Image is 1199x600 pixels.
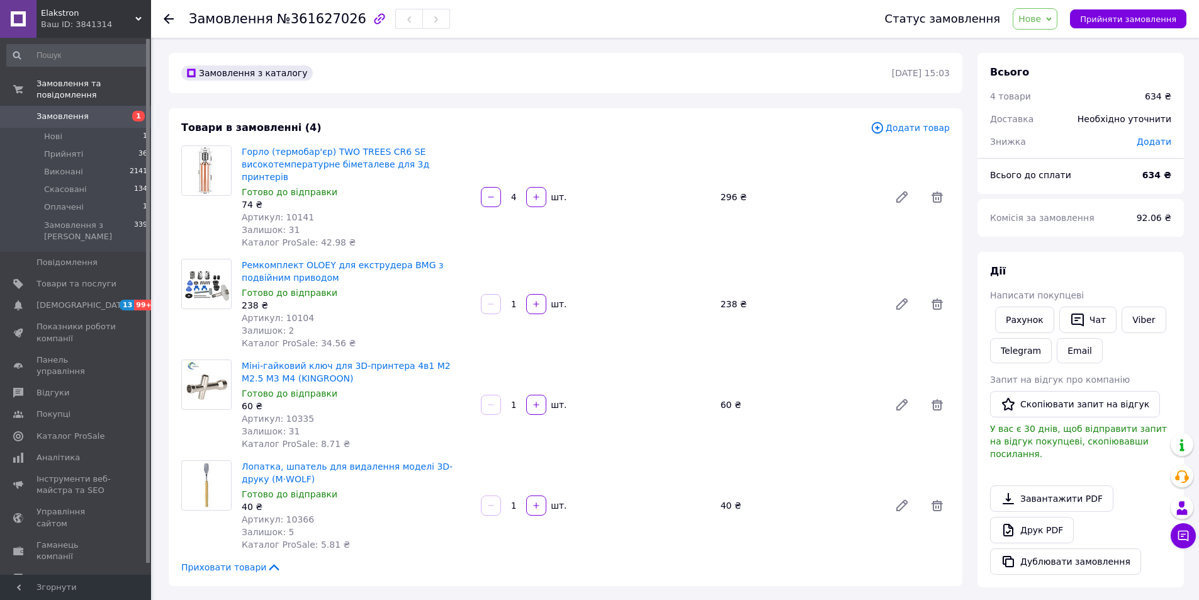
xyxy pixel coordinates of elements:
[892,68,950,78] time: [DATE] 15:03
[37,540,116,562] span: Гаманець компанії
[41,19,151,30] div: Ваш ID: 3841314
[37,431,104,442] span: Каталог ProSale
[716,497,884,514] div: 40 ₴
[242,237,356,247] span: Каталог ProSale: 42.98 ₴
[182,261,231,307] img: Ремкомплект OLOEY для екструдера BMG з подвійним приводом
[44,166,83,178] span: Виконані
[990,137,1026,147] span: Знижка
[242,414,314,424] span: Артикул: 10335
[134,220,147,242] span: 339
[990,265,1006,277] span: Дії
[242,489,337,499] span: Готово до відправки
[37,506,116,529] span: Управління сайтом
[143,131,147,142] span: 1
[548,399,568,411] div: шт.
[120,300,134,310] span: 13
[242,426,300,436] span: Залишок: 31
[1171,523,1196,548] button: Чат з покупцем
[132,111,145,122] span: 1
[277,11,366,26] span: №361627026
[181,561,281,574] span: Приховати товари
[37,278,116,290] span: Товари та послуги
[889,493,915,518] a: Редагувати
[716,295,884,313] div: 238 ₴
[990,290,1084,300] span: Написати покупцеві
[990,517,1074,543] a: Друк PDF
[242,501,471,513] div: 40 ₴
[44,149,83,160] span: Прийняті
[37,300,130,311] span: [DEMOGRAPHIC_DATA]
[37,354,116,377] span: Панель управління
[925,493,950,518] span: Видалити
[134,300,155,310] span: 99+
[181,122,322,133] span: Товари в замовленні (4)
[37,473,116,496] span: Інструменти веб-майстра та SEO
[37,409,70,420] span: Покупці
[44,220,134,242] span: Замовлення з [PERSON_NAME]
[242,260,443,283] a: Ремкомплект OLOEY для екструдера BMG з подвійним приводом
[990,424,1167,459] span: У вас є 30 днів, щоб відправити запит на відгук покупцеві, скопіювавши посилання.
[242,338,356,348] span: Каталог ProSale: 34.56 ₴
[242,325,295,336] span: Залишок: 2
[925,184,950,210] span: Видалити
[242,400,471,412] div: 60 ₴
[37,321,116,344] span: Показники роботи компанії
[37,387,69,399] span: Відгуки
[990,548,1141,575] button: Дублювати замовлення
[242,147,429,182] a: Горло (термобар'єр) TWO TREES CR6 SE високотемпературне біметалеве для 3д принтерів
[183,360,230,409] img: Міні-гайковий ключ для 3D-принтера 4в1 M2 M2.5 M3 M4 (KINGROON)
[548,499,568,512] div: шт.
[242,461,453,484] a: Лопатка, шпатель для видалення моделі 3D-друку (M·WOLF)
[44,201,84,213] span: Оплачені
[990,391,1160,417] button: Скопіювати запит на відгук
[242,212,314,222] span: Артикул: 10141
[130,166,147,178] span: 2141
[925,392,950,417] span: Видалити
[1057,338,1103,363] button: Email
[242,540,350,550] span: Каталог ProSale: 5.81 ₴
[242,299,471,312] div: 238 ₴
[1070,9,1186,28] button: Прийняти замовлення
[548,191,568,203] div: шт.
[242,225,300,235] span: Залишок: 31
[242,527,295,537] span: Залишок: 5
[242,313,314,323] span: Артикул: 10104
[242,439,350,449] span: Каталог ProSale: 8.71 ₴
[870,121,950,135] span: Додати товар
[1145,90,1171,103] div: 634 ₴
[990,91,1031,101] span: 4 товари
[1018,14,1041,24] span: Нове
[548,298,568,310] div: шт.
[990,213,1095,223] span: Комісія за замовлення
[37,572,69,584] span: Маркет
[6,44,149,67] input: Пошук
[164,13,174,25] div: Повернутися назад
[990,485,1113,512] a: Завантажити PDF
[1122,307,1166,333] a: Viber
[242,388,337,399] span: Готово до відправки
[990,338,1052,363] a: Telegram
[181,65,313,81] div: Замовлення з каталогу
[1137,213,1171,223] span: 92.06 ₴
[990,66,1029,78] span: Всього
[1059,307,1117,333] button: Чат
[716,396,884,414] div: 60 ₴
[889,292,915,317] a: Редагувати
[1137,137,1171,147] span: Додати
[889,184,915,210] a: Редагувати
[37,257,98,268] span: Повідомлення
[1142,170,1171,180] b: 634 ₴
[716,188,884,206] div: 296 ₴
[1080,14,1176,24] span: Прийняти замовлення
[242,187,337,197] span: Готово до відправки
[184,461,229,510] img: Лопатка, шпатель для видалення моделі 3D-друку (M·WOLF)
[242,514,314,524] span: Артикул: 10366
[889,392,915,417] a: Редагувати
[990,375,1130,385] span: Запит на відгук про компанію
[37,111,89,122] span: Замовлення
[37,452,80,463] span: Аналітика
[990,170,1071,180] span: Всього до сплати
[41,8,135,19] span: Elakstron
[242,361,451,383] a: Міні-гайковий ключ для 3D-принтера 4в1 M2 M2.5 M3 M4 (KINGROON)
[189,11,273,26] span: Замовлення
